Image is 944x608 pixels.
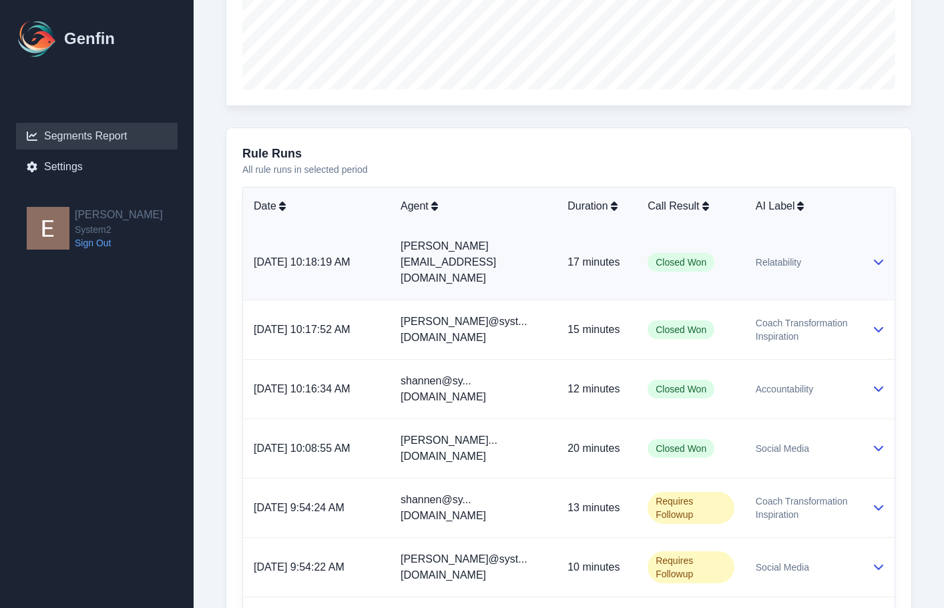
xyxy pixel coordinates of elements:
span: [DATE] 10:08:55 AM [254,442,350,454]
span: [DATE] 10:18:19 AM [254,256,350,268]
img: Eugene Moore [27,207,69,250]
span: Requires Followup [648,551,734,583]
span: Closed Won [648,380,714,398]
span: [DATE] 9:54:24 AM [254,502,344,513]
span: [DATE] 10:17:52 AM [254,324,350,335]
span: Accountability [756,382,813,396]
span: shannen@sy...[DOMAIN_NAME] [401,494,486,521]
span: [PERSON_NAME]@syst...[DOMAIN_NAME] [401,553,527,581]
span: Social Media [756,442,809,455]
p: 12 minutes [567,381,626,397]
p: 20 minutes [567,440,626,457]
img: Logo [16,17,59,60]
div: Duration [567,198,626,214]
div: AI Label [756,198,851,214]
span: Closed Won [648,253,714,272]
div: Call Result [648,198,734,214]
a: Sign Out [75,236,163,250]
span: Closed Won [648,439,714,458]
span: Coach Transformation Inspiration [756,495,851,521]
p: 13 minutes [567,500,626,516]
span: [DATE] 10:16:34 AM [254,383,350,394]
span: System2 [75,223,163,236]
p: 10 minutes [567,559,626,575]
span: Coach Transformation Inspiration [756,316,851,343]
p: 17 minutes [567,254,626,270]
div: Agent [401,198,546,214]
span: shannen@sy...[DOMAIN_NAME] [401,375,486,402]
span: [DATE] 9:54:22 AM [254,561,344,573]
p: All rule runs in selected period [242,163,895,176]
span: [PERSON_NAME][EMAIL_ADDRESS][DOMAIN_NAME] [401,240,496,284]
div: Date [254,198,379,214]
span: Closed Won [648,320,714,339]
h3: Rule Runs [242,144,895,163]
h1: Genfin [64,28,115,49]
span: Social Media [756,561,809,574]
span: Requires Followup [648,492,734,524]
a: Settings [16,154,178,180]
p: 15 minutes [567,322,626,338]
span: Relatability [756,256,801,269]
span: [PERSON_NAME]...[DOMAIN_NAME] [401,434,497,462]
span: [PERSON_NAME]@syst...[DOMAIN_NAME] [401,316,527,343]
h2: [PERSON_NAME] [75,207,163,223]
a: Segments Report [16,123,178,149]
